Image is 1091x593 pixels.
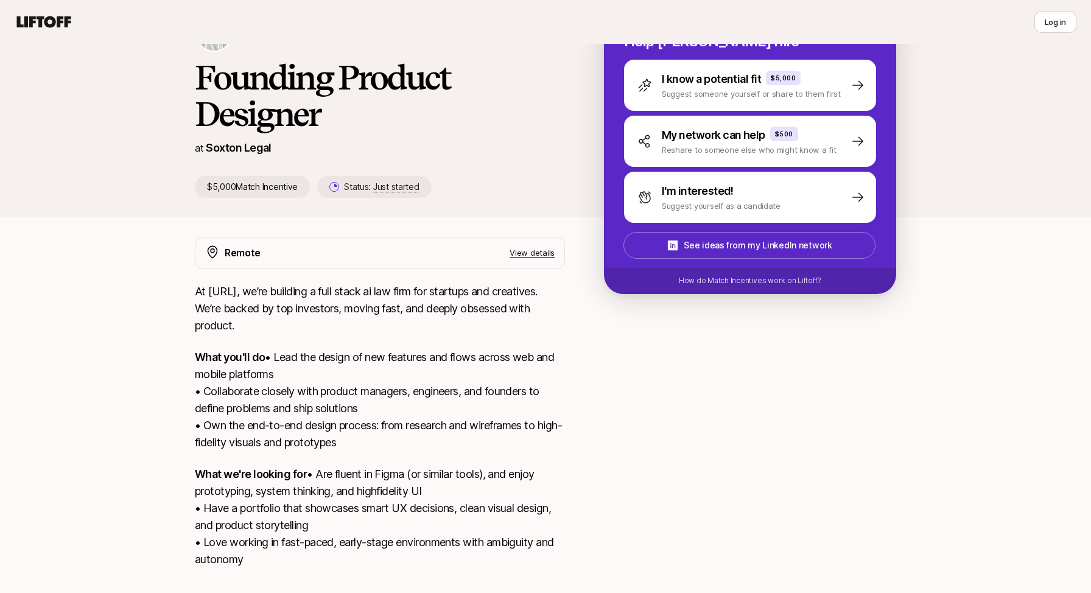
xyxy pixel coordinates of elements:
p: Reshare to someone else who might know a fit [662,144,837,156]
strong: What you'll do [195,351,265,363]
p: $5,000 [771,73,796,83]
p: • Are fluent in Figma (or similar tools), and enjoy prototyping, system thinking, and highfidelit... [195,466,565,568]
p: Suggest yourself as a candidate [662,200,781,212]
span: Just started [373,181,419,192]
p: Suggest someone yourself or share to them first [662,88,841,100]
p: My network can help [662,127,765,144]
p: $5,000 Match Incentive [195,176,310,198]
p: Status: [344,180,419,194]
p: I'm interested! [662,183,734,200]
p: at [195,140,203,156]
p: I know a potential fit [662,71,761,88]
p: How do Match Incentives work on Liftoff? [679,275,821,286]
p: Remote [225,245,261,261]
button: Log in [1034,11,1076,33]
p: Soxton Legal [206,139,272,156]
p: • Lead the design of new features and flows across web and mobile platforms • Collaborate closely... [195,349,565,451]
p: See ideas from my LinkedIn network [684,238,832,253]
h1: Founding Product Designer [195,59,565,132]
strong: What we're looking for [195,468,307,480]
p: At [URL], we’re building a full stack ai law firm for startups and creatives. We’re backed by top... [195,283,565,334]
p: $500 [775,129,793,139]
button: See ideas from my LinkedIn network [623,232,875,259]
p: View details [510,247,555,259]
